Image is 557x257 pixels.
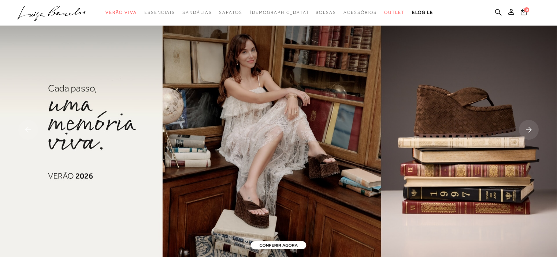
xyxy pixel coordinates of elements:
[344,10,377,15] span: Acessórios
[250,10,309,15] span: [DEMOGRAPHIC_DATA]
[519,8,529,18] button: 0
[182,10,212,15] span: Sandálias
[219,6,242,19] a: categoryNavScreenReaderText
[384,10,405,15] span: Outlet
[105,10,137,15] span: Verão Viva
[316,6,336,19] a: categoryNavScreenReaderText
[219,10,242,15] span: Sapatos
[412,6,433,19] a: BLOG LB
[316,10,336,15] span: Bolsas
[182,6,212,19] a: categoryNavScreenReaderText
[344,6,377,19] a: categoryNavScreenReaderText
[412,10,433,15] span: BLOG LB
[524,7,529,12] span: 0
[144,6,175,19] a: categoryNavScreenReaderText
[250,6,309,19] a: noSubCategoriesText
[105,6,137,19] a: categoryNavScreenReaderText
[384,6,405,19] a: categoryNavScreenReaderText
[144,10,175,15] span: Essenciais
